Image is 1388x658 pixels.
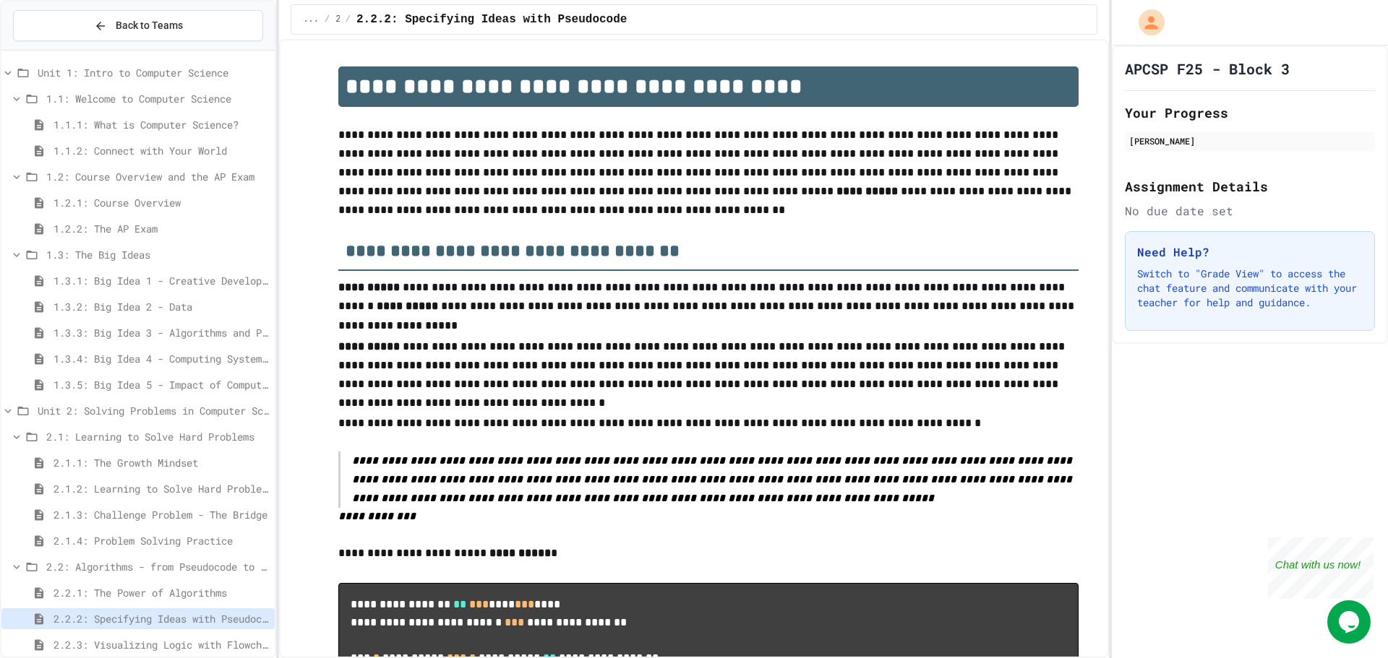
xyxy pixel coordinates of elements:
[46,91,269,106] span: 1.1: Welcome to Computer Science
[13,10,263,41] button: Back to Teams
[53,351,269,366] span: 1.3.4: Big Idea 4 - Computing Systems and Networks
[38,403,269,418] span: Unit 2: Solving Problems in Computer Science
[1123,6,1168,39] div: My Account
[346,14,351,25] span: /
[335,14,340,25] span: 2.2: Algorithms - from Pseudocode to Flowcharts
[116,18,183,33] span: Back to Teams
[53,221,269,236] span: 1.2.2: The AP Exam
[53,299,269,314] span: 1.3.2: Big Idea 2 - Data
[53,611,269,626] span: 2.2.2: Specifying Ideas with Pseudocode
[53,507,269,522] span: 2.1.3: Challenge Problem - The Bridge
[53,455,269,470] span: 2.1.1: The Growth Mindset
[46,559,269,574] span: 2.2: Algorithms - from Pseudocode to Flowcharts
[1327,600,1374,644] iframe: chat widget
[1137,243,1363,261] h3: Need Help?
[1125,103,1375,123] h2: Your Progress
[53,195,269,210] span: 1.2.1: Course Overview
[38,65,269,80] span: Unit 1: Intro to Computer Science
[356,11,627,28] span: 2.2.2: Specifying Ideas with Pseudocode
[46,247,269,262] span: 1.3: The Big Ideas
[53,117,269,132] span: 1.1.1: What is Computer Science?
[53,585,269,600] span: 2.2.1: The Power of Algorithms
[46,429,269,444] span: 2.1: Learning to Solve Hard Problems
[53,481,269,496] span: 2.1.2: Learning to Solve Hard Problems
[1137,267,1363,310] p: Switch to "Grade View" to access the chat feature and communicate with your teacher for help and ...
[53,533,269,548] span: 2.1.4: Problem Solving Practice
[53,637,269,652] span: 2.2.3: Visualizing Logic with Flowcharts
[53,377,269,392] span: 1.3.5: Big Idea 5 - Impact of Computing
[1125,176,1375,196] h2: Assignment Details
[1268,537,1374,599] iframe: chat widget
[1125,202,1375,220] div: No due date set
[53,273,269,288] span: 1.3.1: Big Idea 1 - Creative Development
[53,143,269,158] span: 1.1.2: Connect with Your World
[325,14,330,25] span: /
[1125,59,1290,79] h1: APCSP F25 - Block 3
[303,14,319,25] span: ...
[1129,134,1371,147] div: [PERSON_NAME]
[53,325,269,340] span: 1.3.3: Big Idea 3 - Algorithms and Programming
[46,169,269,184] span: 1.2: Course Overview and the AP Exam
